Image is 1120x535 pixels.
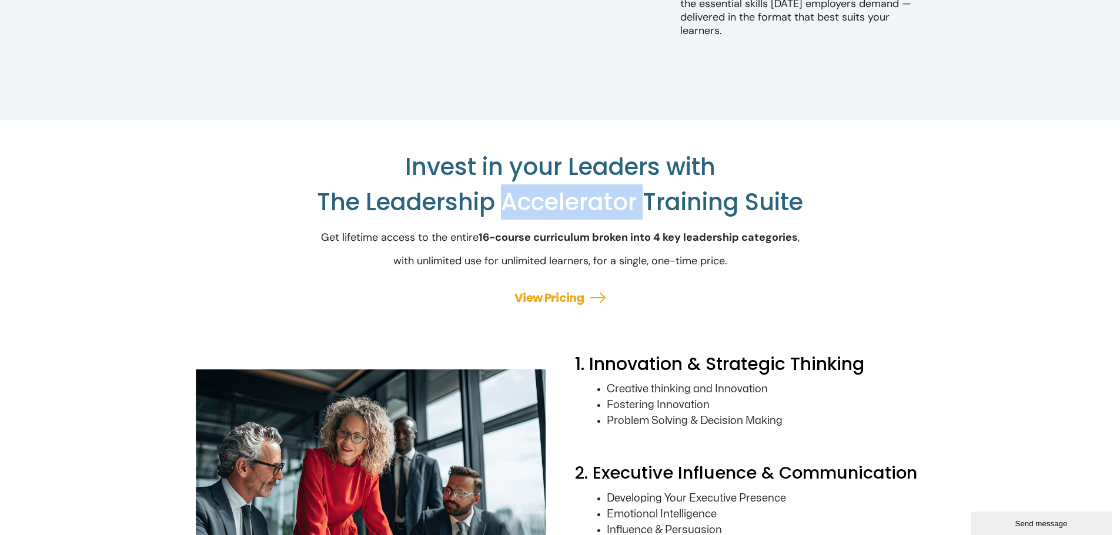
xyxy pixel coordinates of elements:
[514,290,584,306] a: View Pricing
[479,230,798,244] strong: 16-course curriculum broken into 4 key leadership categories
[607,490,925,506] li: Developing Your Executive Presence
[607,506,925,522] li: Emotional Intelligence
[607,381,925,397] li: Creative thinking and Innovation
[196,226,925,272] p: Get lifetime access to the entire , with unlimited use for unlimited learners, for a single, one-...
[575,462,925,484] h2: 2. Executive Influence & Communication
[575,352,925,375] h2: 1. Innovation & Strategic Thinking
[607,413,925,429] li: Problem Solving & Decision Making
[590,290,606,305] a: View Pricing
[607,397,925,413] li: Fostering Innovation
[971,509,1114,535] iframe: chat widget
[196,149,925,220] h2: Invest in your Leaders with The Leadership Accelerator Training Suite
